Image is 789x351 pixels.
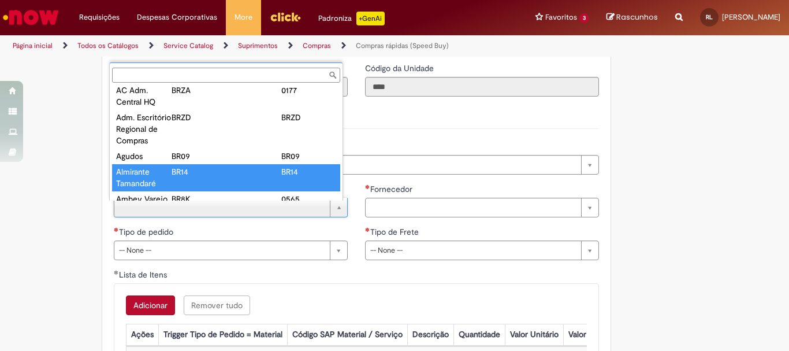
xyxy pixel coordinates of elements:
div: 0565 [281,193,336,205]
div: Adm. Escritório Regional de Compras [116,112,171,146]
div: BR14 [172,166,226,178]
div: BR8K [172,193,226,205]
div: BRZD [281,112,336,123]
div: BR09 [172,150,226,162]
div: BR14 [281,166,336,178]
ul: Planta [110,85,343,201]
div: BRZA [172,84,226,96]
div: Ambev Varejo MG [116,193,171,216]
div: AC Adm. Central HQ [116,84,171,108]
div: Almirante Tamandaré [116,166,171,189]
div: Agudos [116,150,171,162]
div: BR09 [281,150,336,162]
div: 0177 [281,84,336,96]
div: BRZD [172,112,226,123]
